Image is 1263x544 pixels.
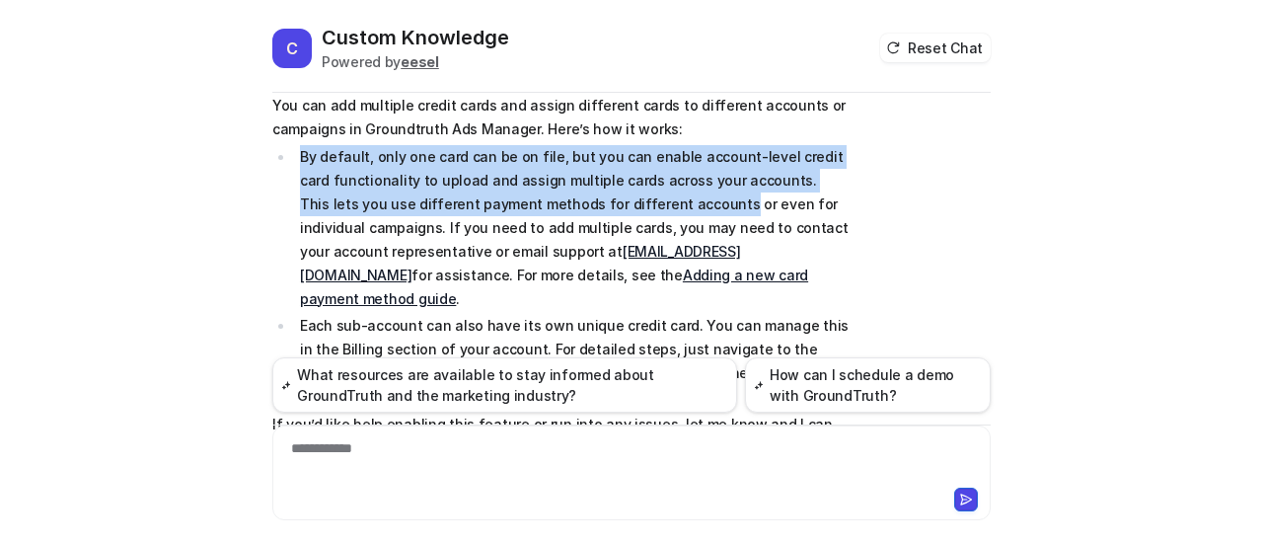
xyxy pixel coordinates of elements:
p: By default, only one card can be on file, but you can enable account-level credit card functional... [300,145,850,311]
button: How can I schedule a demo with GroundTruth? [745,357,991,413]
span: C [272,29,312,68]
p: You can add multiple credit cards and assign different cards to different accounts or campaigns i... [272,94,850,141]
a: [EMAIL_ADDRESS][DOMAIN_NAME] [300,243,741,283]
button: What resources are available to stay informed about GroundTruth and the marketing industry? [272,357,737,413]
div: Powered by [322,51,509,72]
a: Adding a new card payment method guide [300,267,808,307]
button: Reset Chat [880,34,991,62]
p: Each sub-account can also have its own unique credit card. You can manage this in the Billing sec... [300,314,850,409]
b: eesel [401,53,439,70]
h2: Custom Knowledge [322,24,509,51]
